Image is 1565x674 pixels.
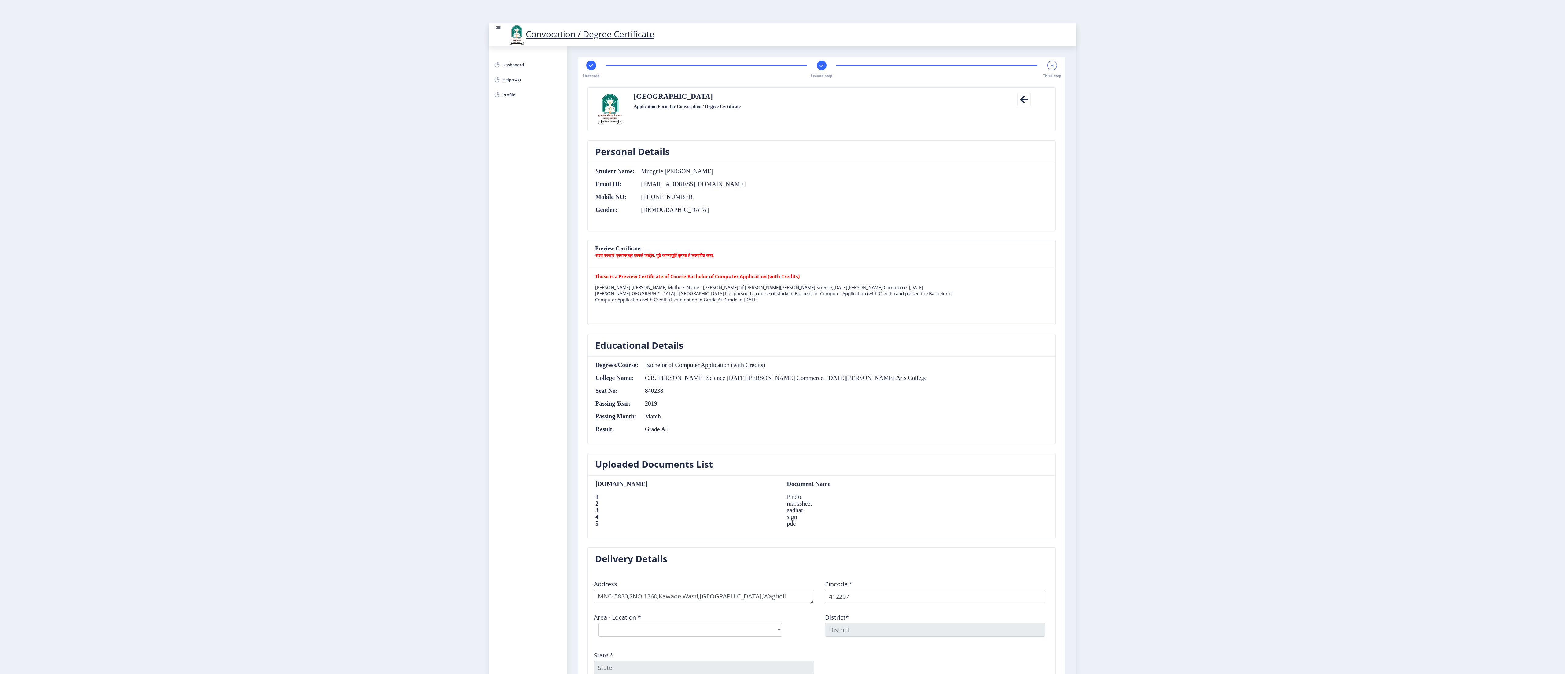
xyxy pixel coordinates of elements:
a: Help/FAQ [489,72,567,87]
td: [EMAIL_ADDRESS][DOMAIN_NAME] [635,181,746,187]
th: Email ID: [595,181,635,187]
th: Student Name: [595,168,635,175]
span: Dashboard [503,61,562,68]
span: Help/FAQ [503,76,562,83]
h3: Uploaded Documents List [595,458,713,470]
th: Mobile NO: [595,193,635,200]
a: Convocation / Degree Certificate [507,28,654,40]
label: State * [594,652,613,658]
i: Back [1017,93,1031,106]
label: Application Form for Convocation / Degree Certificate [634,103,741,110]
th: 1 [595,493,781,500]
img: sulogo.png [595,93,624,126]
td: 2019 [639,400,927,407]
td: C.B.[PERSON_NAME] Science,[DATE][PERSON_NAME] Commerce, [DATE][PERSON_NAME] Arts College [639,374,927,381]
label: Pincode * [825,581,852,587]
p: [PERSON_NAME] [PERSON_NAME] Mothers Name - [PERSON_NAME] of [PERSON_NAME][PERSON_NAME] Science,[D... [595,284,958,303]
input: District [825,623,1045,637]
td: Photo [781,493,957,500]
label: Area - Location * [594,614,641,621]
span: Third step [1043,73,1062,78]
th: 4 [595,514,781,520]
td: Grade A+ [639,426,927,433]
td: marksheet [781,500,957,507]
label: District* [825,614,849,621]
nb-card-header: Preview Certificate - [588,240,1055,268]
h3: Delivery Details [595,553,667,565]
span: Second step [811,73,833,78]
th: College Name: [595,374,639,381]
b: अशा प्रकारे प्रमाणपत्र छापले जाईल. पुढे जाण्यापूर्वी कृपया ते सत्यापित करा. [595,252,714,258]
td: [DEMOGRAPHIC_DATA] [635,206,746,213]
th: Degrees/Course: [595,362,639,368]
a: Dashboard [489,57,567,72]
span: Profile [503,91,562,98]
span: 3 [1051,62,1054,68]
th: 2 [595,500,781,507]
input: Pincode [825,590,1045,603]
td: pdc [781,520,957,527]
td: Document Name [781,481,957,487]
th: Result: [595,426,639,433]
h3: Personal Details [595,145,670,158]
td: aadhar [781,507,957,514]
b: These is a Preview Certificate of Course Bachelor of Computer Application (with Credits) [595,273,800,279]
th: Passing Year: [595,400,639,407]
a: Profile [489,87,567,102]
h3: Educational Details [595,339,683,352]
th: [DOMAIN_NAME] [595,481,781,487]
td: Mudgule [PERSON_NAME] [635,168,746,175]
th: Gender: [595,206,635,213]
span: First step [583,73,600,78]
td: 840238 [639,387,927,394]
th: Passing Month: [595,413,639,420]
img: logo [507,24,526,45]
td: March [639,413,927,420]
label: Address [594,581,617,587]
th: Seat No: [595,387,639,394]
td: sign [781,514,957,520]
th: 3 [595,507,781,514]
th: 5 [595,520,781,527]
td: Bachelor of Computer Application (with Credits) [639,362,927,368]
label: [GEOGRAPHIC_DATA] [634,93,713,100]
td: [PHONE_NUMBER] [635,193,746,200]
